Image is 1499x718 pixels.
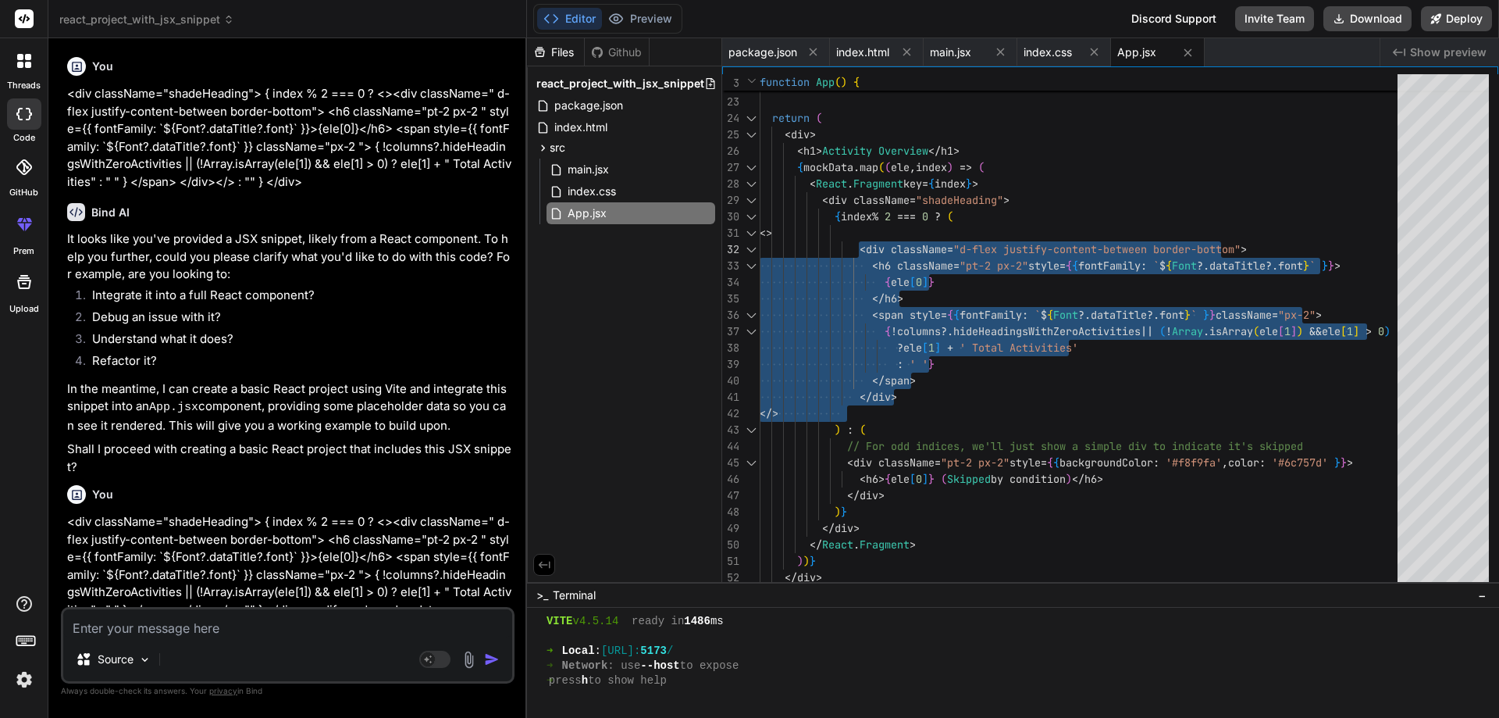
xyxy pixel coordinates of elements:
[1047,308,1053,322] span: {
[916,275,922,289] span: 0
[1059,259,1066,273] span: =
[722,488,739,504] div: 47
[941,455,1009,470] span: "pt-2 px-2"
[872,308,878,322] span: <
[1009,455,1041,470] span: style
[1222,455,1228,470] span: ,
[722,340,739,356] div: 38
[897,209,916,223] span: ===
[1147,308,1159,322] span: ?.
[810,538,822,552] span: </
[816,177,847,191] span: React
[947,242,953,256] span: =
[916,193,1003,207] span: "shadeHeading"
[760,226,772,240] span: <>
[816,144,822,158] span: >
[722,274,739,291] div: 34
[1347,455,1353,470] span: >
[978,160,984,174] span: (
[941,144,953,158] span: h1
[1203,324,1209,338] span: .
[722,405,739,422] div: 42
[816,111,822,125] span: (
[585,45,649,60] div: Github
[953,259,960,273] span: =
[878,144,928,158] span: Overview
[891,390,897,404] span: >
[922,275,928,289] span: ]
[835,423,841,437] span: )
[860,472,866,486] span: <
[836,45,889,60] span: index.html
[722,75,739,91] span: 3
[872,259,878,273] span: <
[741,241,761,258] div: Click to collapse the range.
[847,439,1159,453] span: // For odd indices, we'll just show a simple div t
[853,521,860,535] span: >
[891,275,910,289] span: ele
[536,76,704,91] span: react_project_with_jsx_snippet
[853,538,860,552] span: .
[1153,455,1159,470] span: :
[1066,259,1072,273] span: {
[728,45,797,60] span: package.json
[910,373,916,388] span: >
[916,160,947,174] span: index
[910,538,916,552] span: >
[878,259,953,273] span: h6 className
[866,472,878,486] span: h6
[1228,455,1259,470] span: color
[722,110,739,127] div: 24
[92,487,113,502] h6: You
[1378,324,1384,338] span: 0
[953,308,960,322] span: {
[1159,324,1166,338] span: (
[941,472,947,486] span: (
[828,193,910,207] span: div className
[741,307,761,323] div: Click to collapse the range.
[1322,324,1341,338] span: ele
[822,521,835,535] span: </
[1159,439,1303,453] span: o indicate it's skipped
[722,209,739,225] div: 30
[1084,472,1097,486] span: h6
[741,455,761,471] div: Click to collapse the range.
[722,192,739,209] div: 29
[1272,455,1328,470] span: '#6c757d'
[760,75,810,89] span: function
[1053,455,1059,470] span: {
[1334,259,1341,273] span: >
[1184,308,1191,322] span: }
[891,472,910,486] span: ele
[1365,324,1372,338] span: >
[835,75,841,89] span: (
[602,8,678,30] button: Preview
[527,45,584,60] div: Files
[1024,45,1072,60] span: index.css
[80,352,511,374] li: Refactor it?
[67,230,511,284] p: It looks like you've provided a JSX snippet, likely from a React component. To help you further, ...
[9,302,39,316] label: Upload
[722,422,739,438] div: 43
[803,554,810,568] span: )
[878,488,885,502] span: >
[1209,259,1266,273] span: dataTitle
[960,259,1028,273] span: "pt-2 px-2"
[860,538,910,552] span: Fragment
[59,12,234,27] span: react_project_with_jsx_snippet
[722,225,739,241] div: 31
[1353,324,1359,338] span: ]
[1309,259,1316,273] span: `
[722,537,739,553] div: 50
[1253,324,1259,338] span: (
[847,177,853,191] span: .
[741,176,761,192] div: Click to collapse the range.
[92,59,113,74] h6: You
[797,554,803,568] span: )
[791,127,810,141] span: div
[550,140,565,155] span: src
[947,472,991,486] span: Skipped
[841,505,847,519] span: }
[1066,472,1072,486] span: )
[1334,455,1341,470] span: }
